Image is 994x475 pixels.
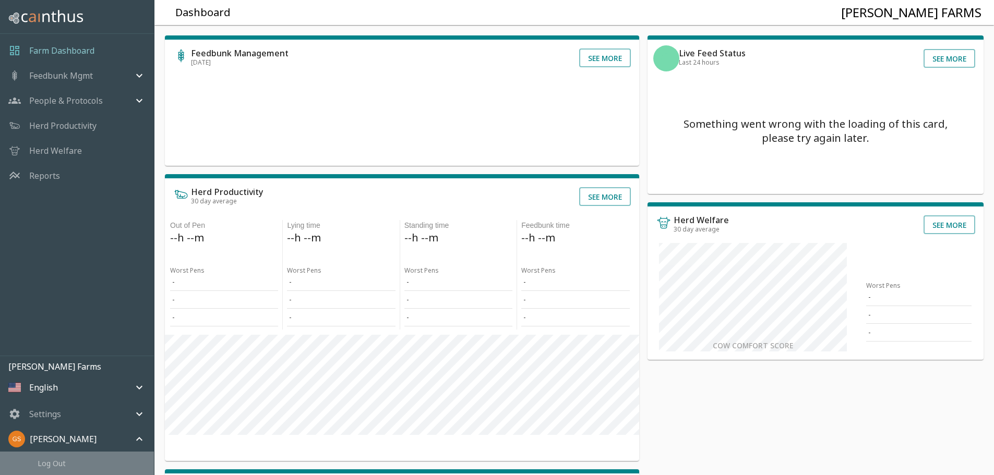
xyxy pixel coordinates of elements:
h5: Dashboard [175,6,231,20]
td: - [404,291,512,309]
img: 1aa0c48fb701e1da05996ac86e083ad1 [8,431,25,447]
td: - [404,309,512,326]
h5: --h --m [521,231,629,245]
td: - [521,273,629,291]
p: [PERSON_NAME] Farms [8,360,154,373]
h6: Live Feed Status [679,49,746,57]
div: Lying time [287,220,395,231]
td: - [170,291,278,309]
a: Herd Welfare [29,144,82,157]
span: Worst Pens [866,281,901,290]
td: - [866,324,972,342]
h6: Feedbunk Management [191,49,289,57]
p: Settings [29,408,61,420]
td: - [866,306,972,324]
h5: --h --m [170,231,278,245]
a: Herd Productivity [29,119,97,132]
a: Reports [29,169,60,182]
span: Worst Pens [521,266,556,275]
h4: [PERSON_NAME] Farms [841,5,981,20]
h5: --h --m [287,231,395,245]
td: - [170,273,278,291]
span: [DATE] [191,58,211,67]
span: 30 day average [674,225,720,234]
td: - [866,288,972,306]
span: Worst Pens [287,266,321,275]
div: Standing time [404,220,512,231]
td: - [170,309,278,326]
h6: Herd Productivity [191,188,263,196]
button: See more [924,49,975,68]
a: Farm Dashboard [29,44,94,57]
span: 30 day average [191,197,237,205]
div: Out of Pen [170,220,278,231]
td: - [287,291,395,309]
span: Worst Pens [404,266,439,275]
button: See more [579,48,631,67]
span: Log Out [38,458,146,469]
h6: Herd Welfare [674,216,729,224]
button: See more [924,215,975,234]
p: Feedbunk Mgmt [29,69,93,82]
td: - [521,291,629,309]
h5: --h --m [404,231,512,245]
p: People & Protocols [29,94,103,107]
td: - [287,309,395,326]
h5: Something went wrong with the loading of this card, please try again later. [679,117,952,145]
div: Feedbunk time [521,220,629,231]
td: - [287,273,395,291]
span: Worst Pens [170,266,205,275]
span: Last 24 hours [679,58,720,67]
td: - [404,273,512,291]
p: [PERSON_NAME] [30,433,97,445]
h6: Cow Comfort Score [713,340,793,351]
button: See more [579,187,631,206]
td: - [521,309,629,326]
p: English [29,381,58,394]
